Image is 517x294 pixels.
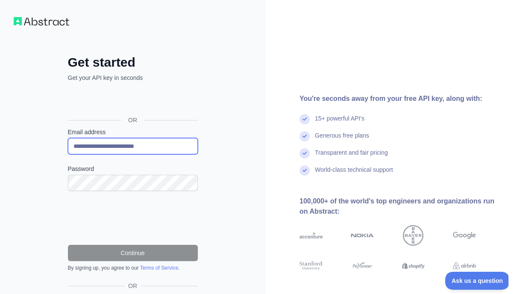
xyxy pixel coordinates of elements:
[68,265,198,271] div: By signing up, you agree to our .
[300,148,310,159] img: check mark
[315,131,369,148] div: Generous free plans
[300,114,310,124] img: check mark
[68,165,198,173] label: Password
[68,245,198,261] button: Continue
[351,260,374,272] img: payoneer
[315,148,388,165] div: Transparent and fair pricing
[68,128,198,136] label: Email address
[300,131,310,141] img: check mark
[300,165,310,176] img: check mark
[453,260,476,272] img: airbnb
[140,265,178,271] a: Terms of Service
[351,225,374,246] img: nokia
[402,260,425,272] img: shopify
[14,17,69,26] img: Workflow
[315,165,393,182] div: World-class technical support
[300,260,323,272] img: stanford university
[68,201,198,235] iframe: reCAPTCHA
[300,225,323,246] img: accenture
[315,114,364,131] div: 15+ powerful API's
[445,272,508,290] iframe: Toggle Customer Support
[121,116,144,124] span: OR
[403,225,423,246] img: bayer
[453,225,476,246] img: google
[300,196,503,217] div: 100,000+ of the world's top engineers and organizations run on Abstract:
[68,91,196,110] div: Sign in with Google. Opens in new tab
[64,91,200,110] iframe: Sign in with Google Button
[125,282,141,290] span: OR
[300,94,503,104] div: You're seconds away from your free API key, along with:
[68,55,198,70] h2: Get started
[68,73,198,82] p: Get your API key in seconds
